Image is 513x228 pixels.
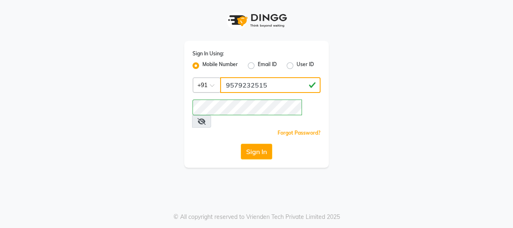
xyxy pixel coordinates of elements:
[192,50,224,57] label: Sign In Using:
[258,61,277,71] label: Email ID
[202,61,238,71] label: Mobile Number
[297,61,314,71] label: User ID
[220,77,321,93] input: Username
[241,144,272,159] button: Sign In
[278,130,321,136] a: Forgot Password?
[192,100,302,115] input: Username
[223,8,290,33] img: logo1.svg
